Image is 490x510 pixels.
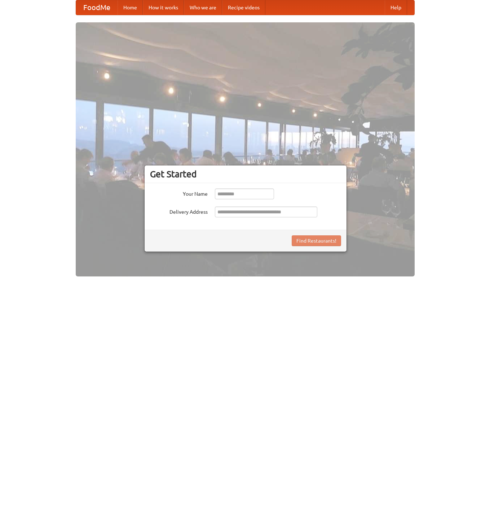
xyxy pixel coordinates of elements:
[222,0,265,15] a: Recipe videos
[143,0,184,15] a: How it works
[150,169,341,179] h3: Get Started
[150,207,208,216] label: Delivery Address
[292,235,341,246] button: Find Restaurants!
[150,189,208,198] label: Your Name
[184,0,222,15] a: Who we are
[385,0,407,15] a: Help
[76,0,118,15] a: FoodMe
[118,0,143,15] a: Home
